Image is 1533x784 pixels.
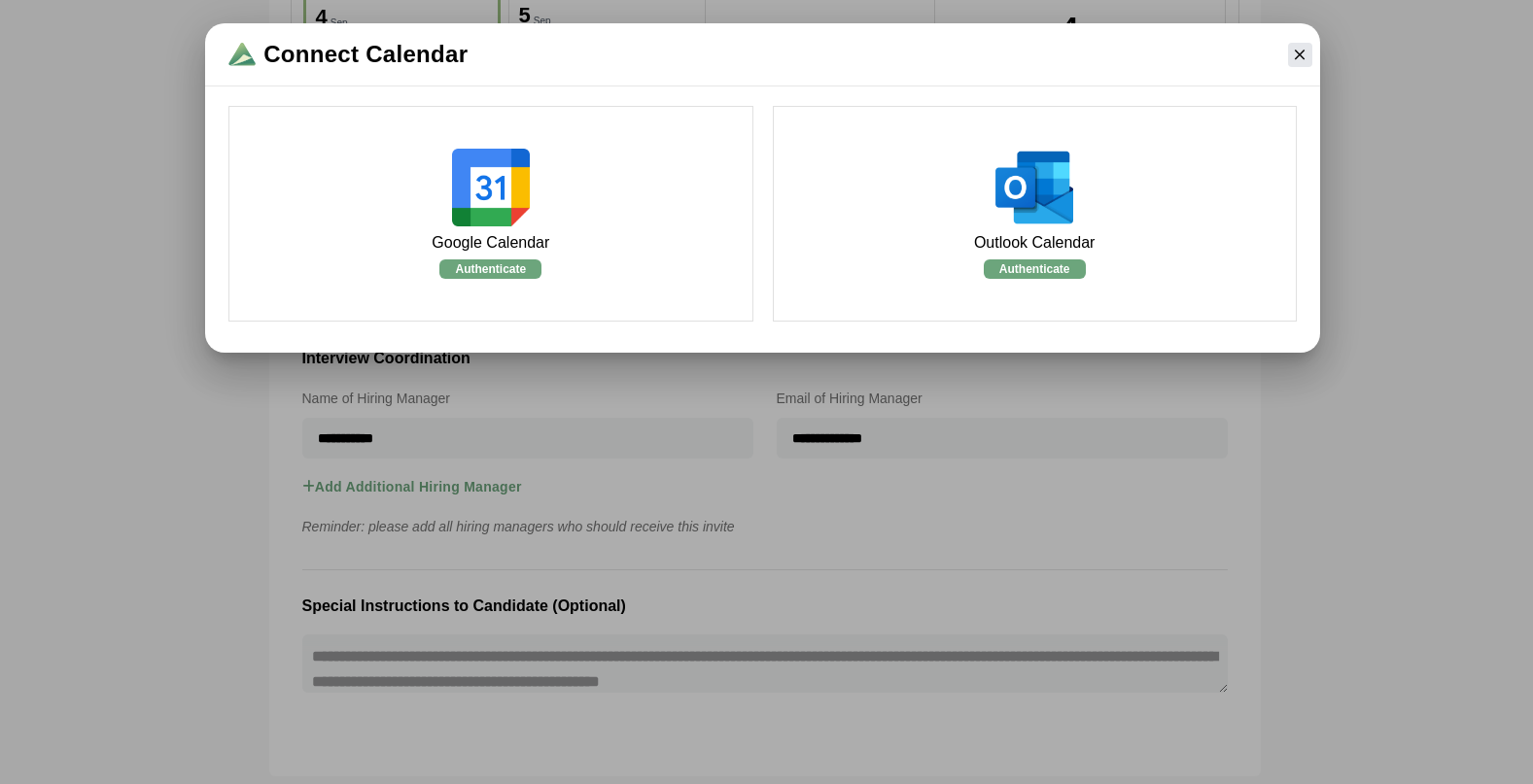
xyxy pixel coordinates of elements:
h1: Google Calendar [432,234,549,252]
span: Connect Calendar [263,39,468,70]
img: Outlook Calendar [995,149,1073,226]
v-button: Authenticate [439,259,541,279]
img: Google Calendar [452,149,530,226]
h1: Outlook Calendar [974,234,1096,252]
v-button: Authenticate [984,259,1086,279]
